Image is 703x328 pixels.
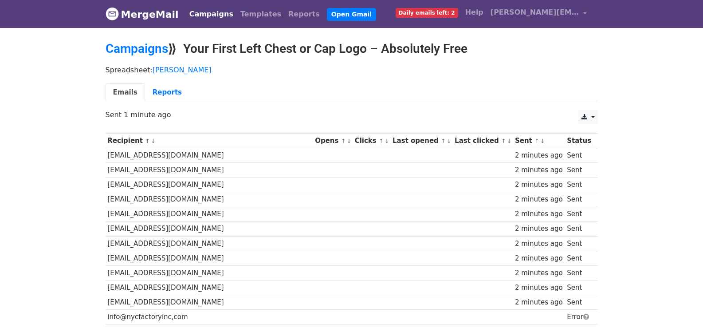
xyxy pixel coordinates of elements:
[106,251,313,265] td: [EMAIL_ADDRESS][DOMAIN_NAME]
[106,178,313,192] td: [EMAIL_ADDRESS][DOMAIN_NAME]
[106,163,313,178] td: [EMAIL_ADDRESS][DOMAIN_NAME]
[106,83,145,102] a: Emails
[106,41,598,56] h2: ⟫ Your First Left Chest or Cap Logo – Absolutely Free
[106,192,313,207] td: [EMAIL_ADDRESS][DOMAIN_NAME]
[565,178,593,192] td: Sent
[515,283,563,293] div: 2 minutes ago
[515,180,563,190] div: 2 minutes ago
[379,138,384,144] a: ↑
[106,236,313,251] td: [EMAIL_ADDRESS][DOMAIN_NAME]
[534,138,539,144] a: ↑
[145,138,150,144] a: ↑
[452,134,513,148] th: Last clicked
[327,8,376,21] a: Open Gmail
[565,221,593,236] td: Sent
[515,209,563,219] div: 2 minutes ago
[487,4,591,24] a: [PERSON_NAME][EMAIL_ADDRESS][DOMAIN_NAME]
[385,138,389,144] a: ↓
[565,163,593,178] td: Sent
[151,138,156,144] a: ↓
[285,5,323,23] a: Reports
[106,207,313,221] td: [EMAIL_ADDRESS][DOMAIN_NAME]
[106,65,598,75] p: Spreadsheet:
[565,134,593,148] th: Status
[515,253,563,264] div: 2 minutes ago
[565,192,593,207] td: Sent
[515,239,563,249] div: 2 minutes ago
[106,281,313,295] td: [EMAIL_ADDRESS][DOMAIN_NAME]
[106,134,313,148] th: Recipient
[145,83,189,102] a: Reports
[106,110,598,119] p: Sent 1 minute ago
[565,265,593,280] td: Sent
[515,150,563,161] div: 2 minutes ago
[565,295,593,310] td: Sent
[390,134,452,148] th: Last opened
[513,134,565,148] th: Sent
[565,236,593,251] td: Sent
[507,138,512,144] a: ↓
[313,134,353,148] th: Opens
[106,5,179,24] a: MergeMail
[565,251,593,265] td: Sent
[491,7,579,18] span: [PERSON_NAME][EMAIL_ADDRESS][DOMAIN_NAME]
[462,4,487,21] a: Help
[153,66,212,74] a: [PERSON_NAME]
[447,138,452,144] a: ↓
[441,138,446,144] a: ↑
[515,194,563,205] div: 2 minutes ago
[501,138,506,144] a: ↑
[237,5,285,23] a: Templates
[515,297,563,308] div: 2 minutes ago
[346,138,351,144] a: ↓
[341,138,346,144] a: ↑
[106,295,313,310] td: [EMAIL_ADDRESS][DOMAIN_NAME]
[515,165,563,175] div: 2 minutes ago
[106,221,313,236] td: [EMAIL_ADDRESS][DOMAIN_NAME]
[392,4,462,21] a: Daily emails left: 2
[565,148,593,163] td: Sent
[565,310,593,324] td: Error
[565,207,593,221] td: Sent
[106,41,168,56] a: Campaigns
[515,268,563,278] div: 2 minutes ago
[353,134,390,148] th: Clicks
[396,8,458,18] span: Daily emails left: 2
[106,7,119,20] img: MergeMail logo
[540,138,545,144] a: ↓
[565,281,593,295] td: Sent
[106,148,313,163] td: [EMAIL_ADDRESS][DOMAIN_NAME]
[186,5,237,23] a: Campaigns
[106,310,313,324] td: info@nycfactoryinc,com
[106,265,313,280] td: [EMAIL_ADDRESS][DOMAIN_NAME]
[515,224,563,234] div: 2 minutes ago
